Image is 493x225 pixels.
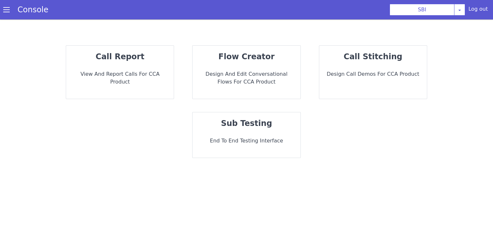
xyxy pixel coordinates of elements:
p: Design and Edit Conversational flows for CCA Product [198,70,295,86]
p: Design call demos for CCA Product [324,70,422,78]
p: View and report calls for CCA Product [71,70,169,86]
p: End to End Testing Interface [198,137,295,145]
strong: call report [96,52,144,61]
div: Log out [468,5,488,16]
strong: sub testing [221,119,272,128]
strong: flow creator [218,52,275,61]
strong: call stitching [344,52,402,61]
button: SBI [390,4,454,16]
a: Console [10,5,56,14]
